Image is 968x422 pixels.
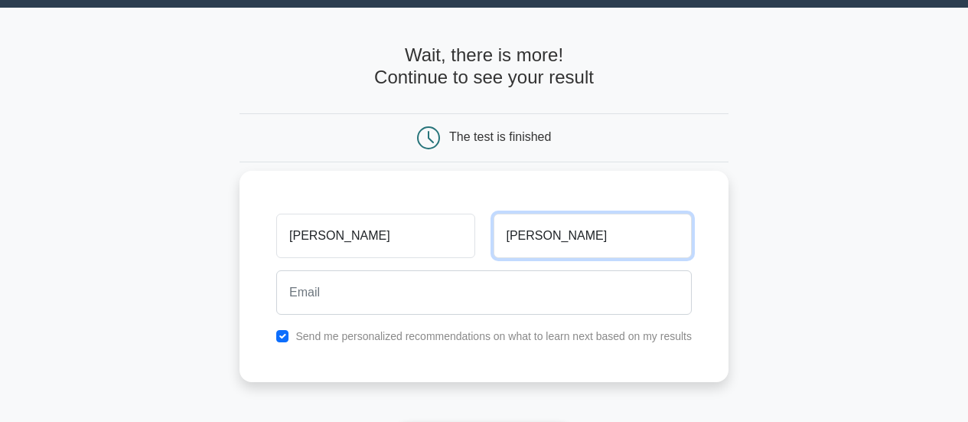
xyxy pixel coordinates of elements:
h4: Wait, there is more! Continue to see your result [240,44,728,89]
label: Send me personalized recommendations on what to learn next based on my results [295,330,692,342]
input: Email [276,270,692,315]
div: The test is finished [449,130,551,143]
input: First name [276,214,474,258]
input: Last name [494,214,692,258]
